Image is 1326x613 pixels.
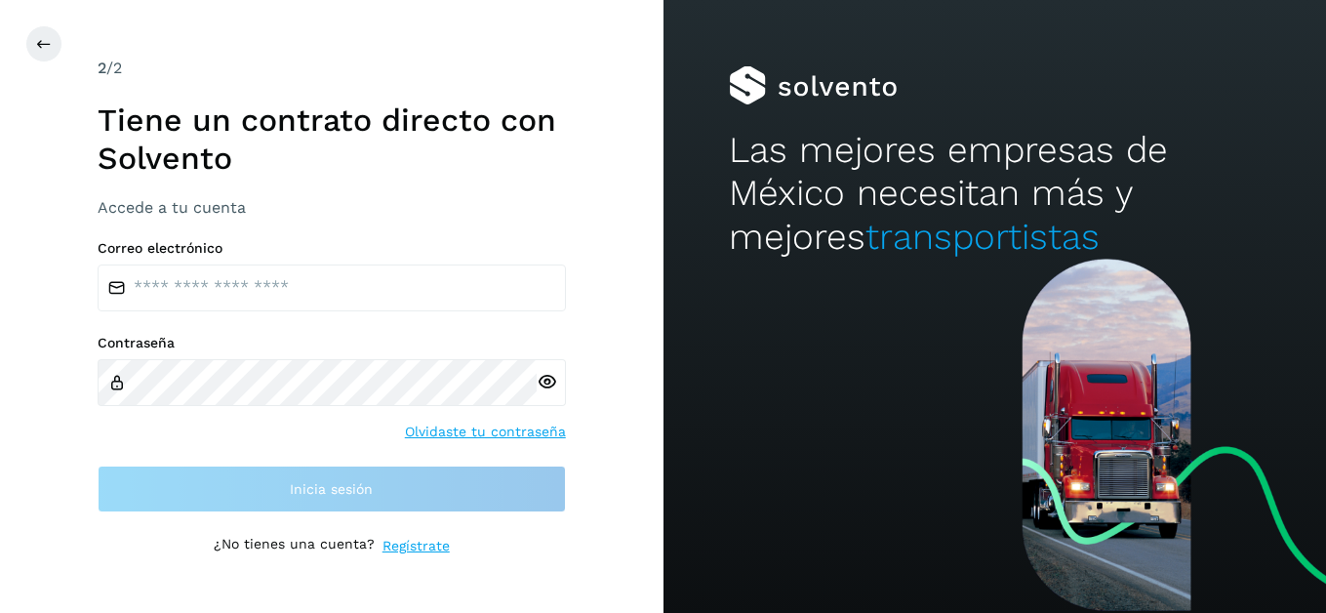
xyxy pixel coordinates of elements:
[98,57,566,80] div: /2
[98,102,566,177] h1: Tiene un contrato directo con Solvento
[98,198,566,217] h3: Accede a tu cuenta
[290,482,373,496] span: Inicia sesión
[214,536,375,556] p: ¿No tienes una cuenta?
[98,59,106,77] span: 2
[98,240,566,257] label: Correo electrónico
[98,335,566,351] label: Contraseña
[382,536,450,556] a: Regístrate
[98,466,566,512] button: Inicia sesión
[865,216,1100,258] span: transportistas
[405,422,566,442] a: Olvidaste tu contraseña
[729,129,1260,259] h2: Las mejores empresas de México necesitan más y mejores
